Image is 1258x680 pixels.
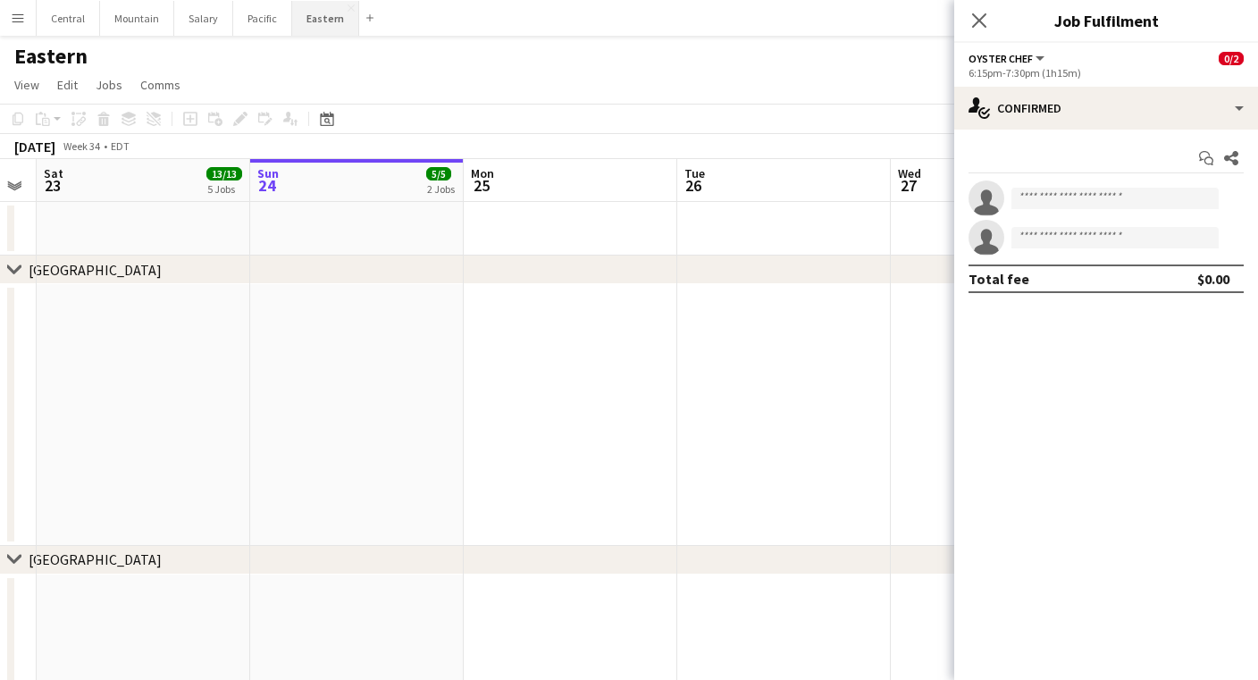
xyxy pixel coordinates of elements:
[96,77,122,93] span: Jobs
[14,138,55,155] div: [DATE]
[255,175,279,196] span: 24
[100,1,174,36] button: Mountain
[257,165,279,181] span: Sun
[969,52,1047,65] button: Oyster Chef
[1197,270,1229,288] div: $0.00
[969,270,1029,288] div: Total fee
[206,167,242,180] span: 13/13
[427,182,455,196] div: 2 Jobs
[140,77,180,93] span: Comms
[292,1,359,36] button: Eastern
[44,165,63,181] span: Sat
[14,43,88,70] h1: Eastern
[969,66,1244,80] div: 6:15pm-7:30pm (1h15m)
[37,1,100,36] button: Central
[682,175,705,196] span: 26
[471,165,494,181] span: Mon
[133,73,188,97] a: Comms
[29,261,162,279] div: [GEOGRAPHIC_DATA]
[1219,52,1244,65] span: 0/2
[50,73,85,97] a: Edit
[233,1,292,36] button: Pacific
[954,87,1258,130] div: Confirmed
[684,165,705,181] span: Tue
[7,73,46,97] a: View
[174,1,233,36] button: Salary
[468,175,494,196] span: 25
[59,139,104,153] span: Week 34
[426,167,451,180] span: 5/5
[88,73,130,97] a: Jobs
[207,182,241,196] div: 5 Jobs
[57,77,78,93] span: Edit
[895,175,921,196] span: 27
[41,175,63,196] span: 23
[954,9,1258,32] h3: Job Fulfilment
[29,550,162,568] div: [GEOGRAPHIC_DATA]
[14,77,39,93] span: View
[111,139,130,153] div: EDT
[969,52,1033,65] span: Oyster Chef
[898,165,921,181] span: Wed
